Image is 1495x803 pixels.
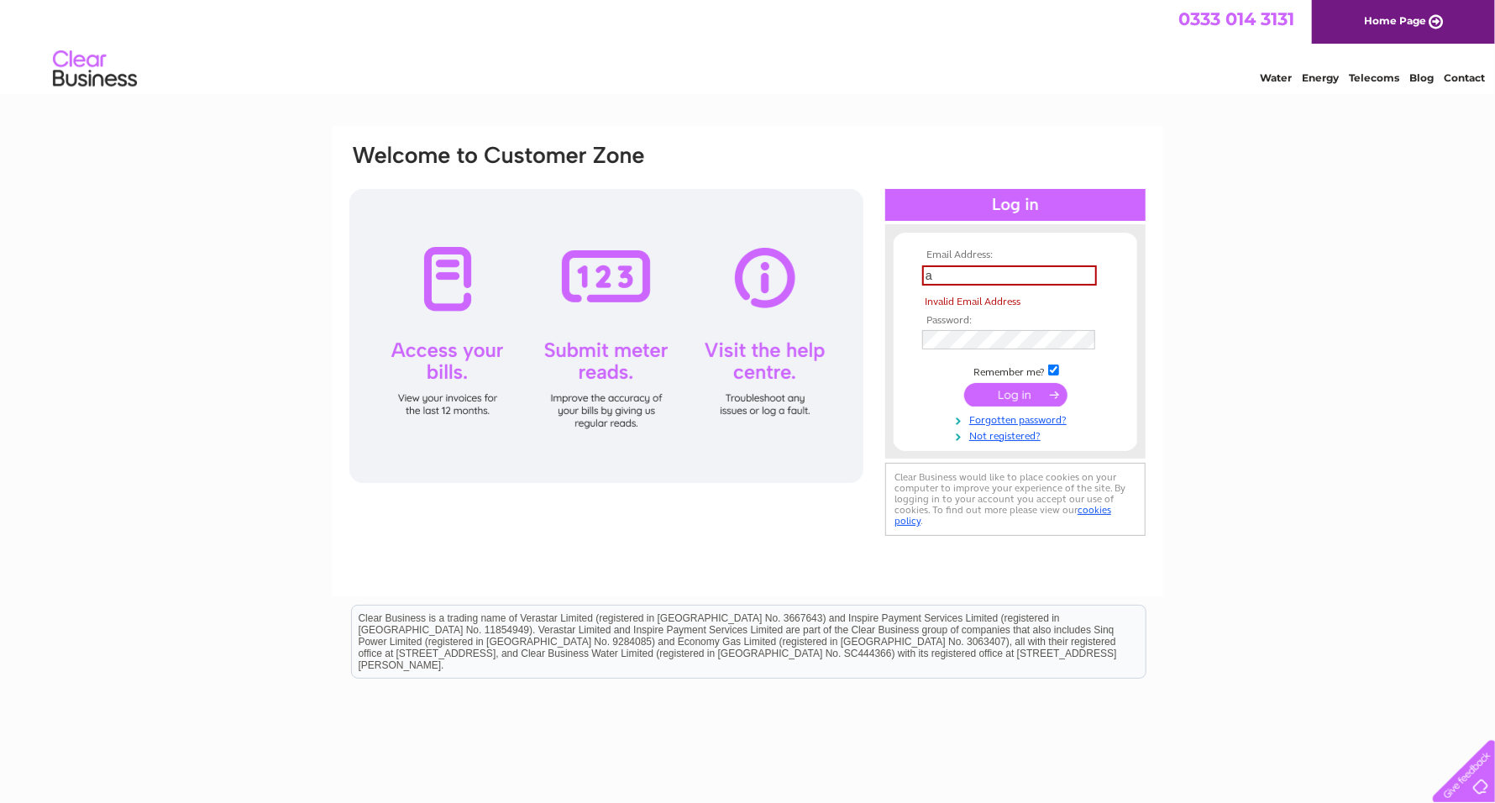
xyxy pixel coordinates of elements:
[964,383,1067,407] input: Submit
[894,504,1111,527] a: cookies policy
[925,296,1020,307] span: Invalid Email Address
[918,362,1113,379] td: Remember me?
[922,427,1113,443] a: Not registered?
[918,249,1113,261] th: Email Address:
[885,463,1146,536] div: Clear Business would like to place cookies on your computer to improve your experience of the sit...
[352,9,1146,81] div: Clear Business is a trading name of Verastar Limited (registered in [GEOGRAPHIC_DATA] No. 3667643...
[922,411,1113,427] a: Forgotten password?
[1260,71,1292,84] a: Water
[1302,71,1339,84] a: Energy
[1178,8,1294,29] a: 0333 014 3131
[1349,71,1399,84] a: Telecoms
[52,44,138,95] img: logo.png
[1409,71,1434,84] a: Blog
[918,315,1113,327] th: Password:
[1444,71,1485,84] a: Contact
